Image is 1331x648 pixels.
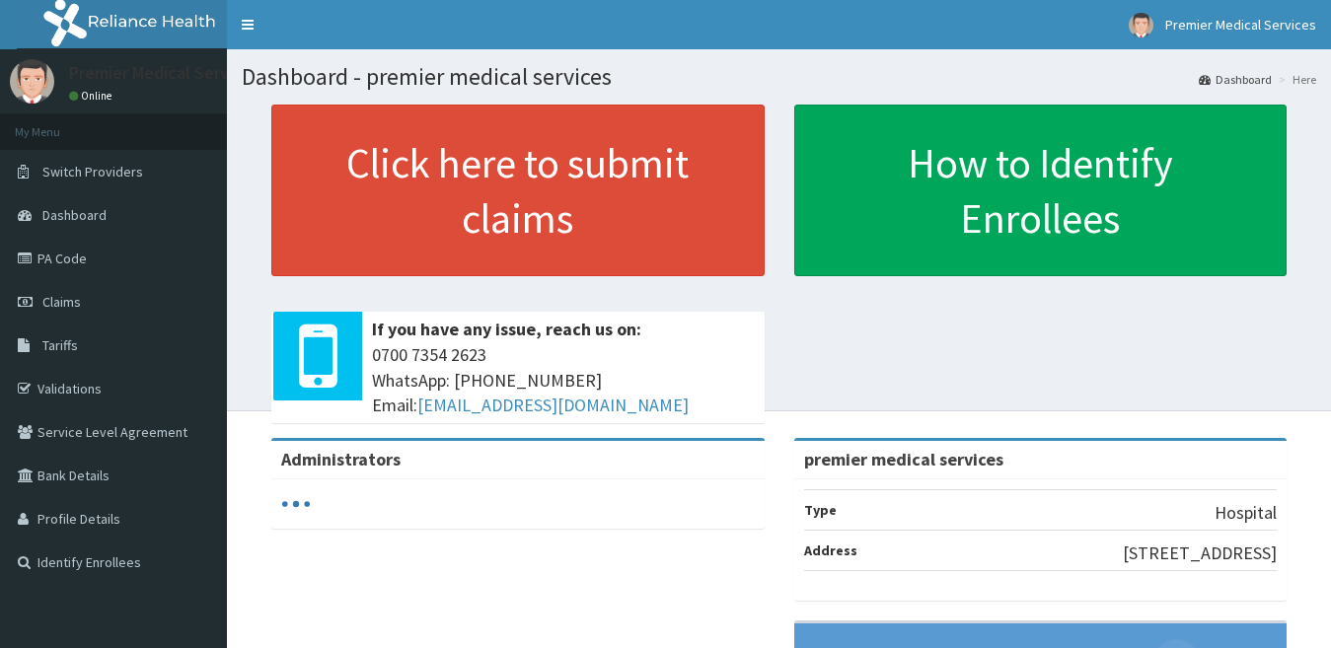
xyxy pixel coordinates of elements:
[804,501,837,519] b: Type
[794,105,1288,276] a: How to Identify Enrollees
[1199,71,1272,88] a: Dashboard
[372,318,641,340] b: If you have any issue, reach us on:
[1123,540,1277,566] p: [STREET_ADDRESS]
[69,89,116,103] a: Online
[242,64,1316,90] h1: Dashboard - premier medical services
[1215,500,1277,526] p: Hospital
[417,394,689,416] a: [EMAIL_ADDRESS][DOMAIN_NAME]
[281,489,311,519] svg: audio-loading
[1129,13,1153,37] img: User Image
[42,206,107,224] span: Dashboard
[69,64,259,82] p: Premier Medical Services
[271,105,765,276] a: Click here to submit claims
[10,59,54,104] img: User Image
[281,448,401,470] b: Administrators
[372,342,755,418] span: 0700 7354 2623 WhatsApp: [PHONE_NUMBER] Email:
[42,293,81,311] span: Claims
[1274,71,1316,88] li: Here
[42,336,78,354] span: Tariffs
[804,448,1003,470] strong: premier medical services
[42,163,143,180] span: Switch Providers
[804,541,857,559] b: Address
[1165,16,1316,34] span: Premier Medical Services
